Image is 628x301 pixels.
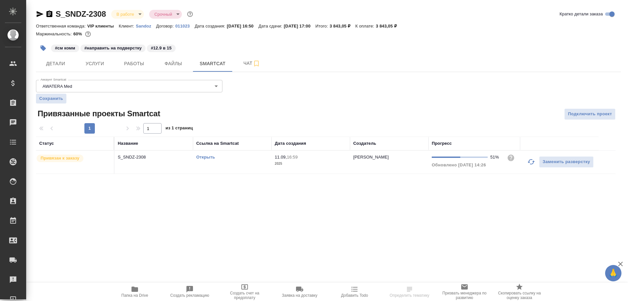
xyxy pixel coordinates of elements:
a: Sandoz [136,23,156,28]
p: [DATE] 17:00 [284,24,316,28]
span: см комм [50,45,80,50]
div: Название [118,140,138,147]
p: [DATE] 16:50 [227,24,259,28]
button: Скопировать ссылку [45,10,53,18]
span: Сохранить [39,95,63,102]
div: В работе [111,10,144,19]
span: Заменить разверстку [543,158,590,166]
span: 🙏 [608,266,619,280]
div: Создатель [353,140,376,147]
button: Заменить разверстку [539,156,594,168]
span: Подключить проект [568,110,612,118]
span: Услуги [79,60,111,68]
p: 60% [73,31,83,36]
div: Прогресс [432,140,452,147]
div: Дата создания [275,140,306,147]
p: Привязан к заказу [41,155,79,161]
div: AWATERA Med [36,80,222,92]
button: Сохранить [36,94,66,103]
p: 011023 [175,24,195,28]
p: VIP клиенты [87,24,119,28]
button: В работе [114,11,136,17]
span: Привязанные проекты Smartcat [36,108,160,119]
span: Файлы [158,60,189,68]
p: 11.09, [275,155,287,160]
p: S_SNDZ-2308 [118,154,190,160]
div: Ссылка на Smartcat [196,140,239,147]
p: #см комм [55,45,75,51]
button: Обновить прогресс [523,154,539,170]
button: 1280.73 RUB; [84,30,92,38]
p: Дата сдачи: [258,24,284,28]
button: Подключить проект [564,108,616,120]
p: 2025 [275,160,347,167]
svg: Подписаться [253,60,260,67]
p: 3 843,05 ₽ [376,24,402,28]
p: Итого: [315,24,329,28]
span: Детали [40,60,71,68]
span: Кратко детали заказа [560,11,603,17]
a: 011023 [175,23,195,28]
button: 🙏 [605,265,621,281]
p: #12.9 в 15 [151,45,171,51]
p: [PERSON_NAME] [353,155,389,160]
span: Работы [118,60,150,68]
button: Скопировать ссылку для ЯМессенджера [36,10,44,18]
p: Клиент: [119,24,136,28]
span: Обновлено [DATE] 14:26 [432,162,486,167]
p: 3 843,05 ₽ [330,24,356,28]
button: AWATERA Med [41,84,74,89]
p: Sandoz [136,24,156,28]
span: 12.9 в 15 [146,45,176,50]
button: Доп статусы указывают на важность/срочность заказа [186,10,194,18]
a: Открыть [196,155,215,160]
div: В работе [149,10,182,19]
p: Договор: [156,24,175,28]
p: Ответственная команда: [36,24,87,28]
p: Дата создания: [195,24,227,28]
p: Маржинальность: [36,31,73,36]
div: 51% [490,154,502,160]
button: Срочный [152,11,174,17]
span: направить на подверстку [80,45,146,50]
p: #направить на подверстку [84,45,142,51]
span: Smartcat [197,60,228,68]
p: К оплате: [355,24,376,28]
p: 16:59 [287,155,298,160]
button: Добавить тэг [36,41,50,55]
a: S_SNDZ-2308 [56,9,106,18]
div: Статус [39,140,54,147]
span: из 1 страниц [166,124,193,134]
span: Чат [236,59,268,67]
